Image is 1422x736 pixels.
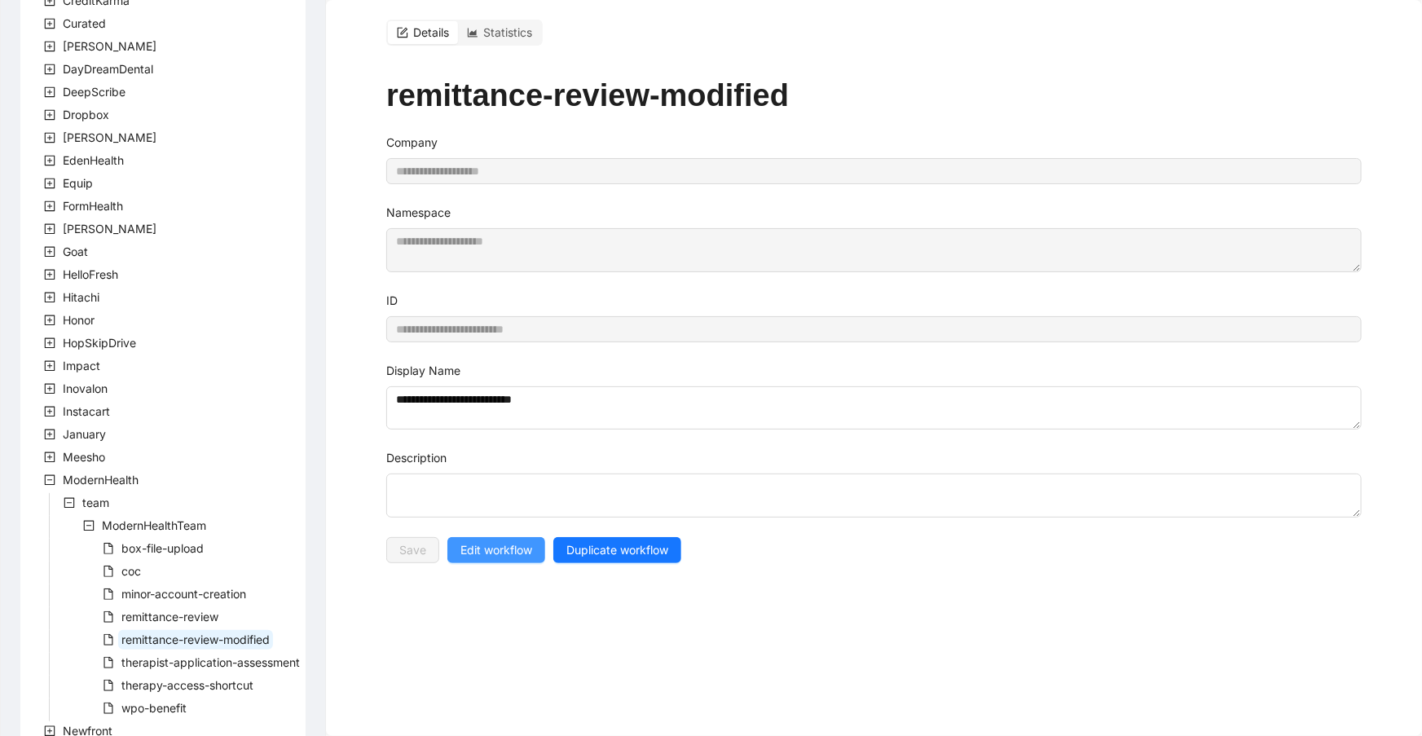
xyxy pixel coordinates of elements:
span: FormHealth [63,199,123,213]
span: January [59,425,109,444]
span: plus-square [44,109,55,121]
span: form [397,27,408,38]
span: plus-square [44,178,55,189]
span: plus-square [44,383,55,394]
span: Garner [59,219,160,239]
span: plus-square [44,64,55,75]
label: Company [386,134,438,152]
span: therapist-application-assessment [121,655,300,669]
span: plus-square [44,452,55,463]
button: Duplicate workflow [553,537,681,563]
span: Inovalon [63,381,108,395]
span: plus-square [44,292,55,303]
label: Namespace [386,204,451,222]
span: minor-account-creation [121,587,246,601]
span: HopSkipDrive [63,336,136,350]
span: [PERSON_NAME] [63,39,156,53]
textarea: Namespace [386,228,1362,272]
input: Company [386,158,1362,184]
input: ID [386,316,1362,342]
label: Description [386,449,447,467]
span: DeepScribe [63,85,125,99]
span: file [103,543,114,554]
span: remittance-review [118,607,222,627]
span: minus-square [64,497,75,509]
span: DayDreamDental [59,59,156,79]
span: plus-square [44,406,55,417]
span: ModernHealth [63,473,139,487]
span: area-chart [467,27,478,38]
span: Hitachi [63,290,99,304]
span: DayDreamDental [63,62,153,76]
span: ModernHealthTeam [99,516,209,535]
span: Save [399,541,426,559]
span: Impact [63,359,100,372]
label: ID [386,292,398,310]
span: EdenHealth [59,151,127,170]
span: Details [413,25,449,39]
span: [PERSON_NAME] [63,130,156,144]
span: Impact [59,356,103,376]
span: HelloFresh [59,265,121,284]
span: Earnest [59,128,160,148]
span: therapy-access-shortcut [121,678,253,692]
span: Darby [59,37,160,56]
span: plus-square [44,132,55,143]
span: plus-square [44,246,55,258]
textarea: Display Name [386,386,1362,430]
span: plus-square [44,269,55,280]
span: EdenHealth [63,153,124,167]
span: Honor [63,313,95,327]
span: Instacart [59,402,113,421]
span: plus-square [44,360,55,372]
textarea: Description [386,474,1362,518]
button: Save [386,537,439,563]
span: minus-square [44,474,55,486]
span: Equip [59,174,96,193]
span: Goat [63,245,88,258]
span: plus-square [44,337,55,349]
span: therapist-application-assessment [118,653,303,672]
span: Meesho [63,450,105,464]
span: plus-square [44,155,55,166]
span: file [103,680,114,691]
span: coc [121,564,141,578]
span: remittance-review-modified [121,632,270,646]
h1: remittance-review-modified [386,77,1362,114]
span: plus-square [44,41,55,52]
span: file [103,634,114,646]
span: plus-square [44,429,55,440]
span: minor-account-creation [118,584,249,604]
span: Goat [59,242,91,262]
span: Equip [63,176,93,190]
button: Edit workflow [447,537,545,563]
span: file [103,566,114,577]
span: remittance-review-modified [118,630,273,650]
span: wpo-benefit [121,701,187,715]
span: ModernHealthTeam [102,518,206,532]
span: box-file-upload [118,539,207,558]
span: Inovalon [59,379,111,399]
span: file [103,703,114,714]
span: team [79,493,112,513]
span: team [82,496,109,509]
span: January [63,427,106,441]
span: box-file-upload [121,541,204,555]
span: Curated [63,16,106,30]
span: Meesho [59,447,108,467]
span: Duplicate workflow [566,541,668,559]
span: plus-square [44,223,55,235]
span: [PERSON_NAME] [63,222,156,236]
span: Dropbox [59,105,112,125]
span: file [103,657,114,668]
span: Instacart [63,404,110,418]
span: minus-square [83,520,95,531]
span: remittance-review [121,610,218,624]
span: ModernHealth [59,470,142,490]
span: Hitachi [59,288,103,307]
span: Honor [59,311,98,330]
span: therapy-access-shortcut [118,676,257,695]
span: DeepScribe [59,82,129,102]
span: plus-square [44,201,55,212]
span: HelloFresh [63,267,118,281]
